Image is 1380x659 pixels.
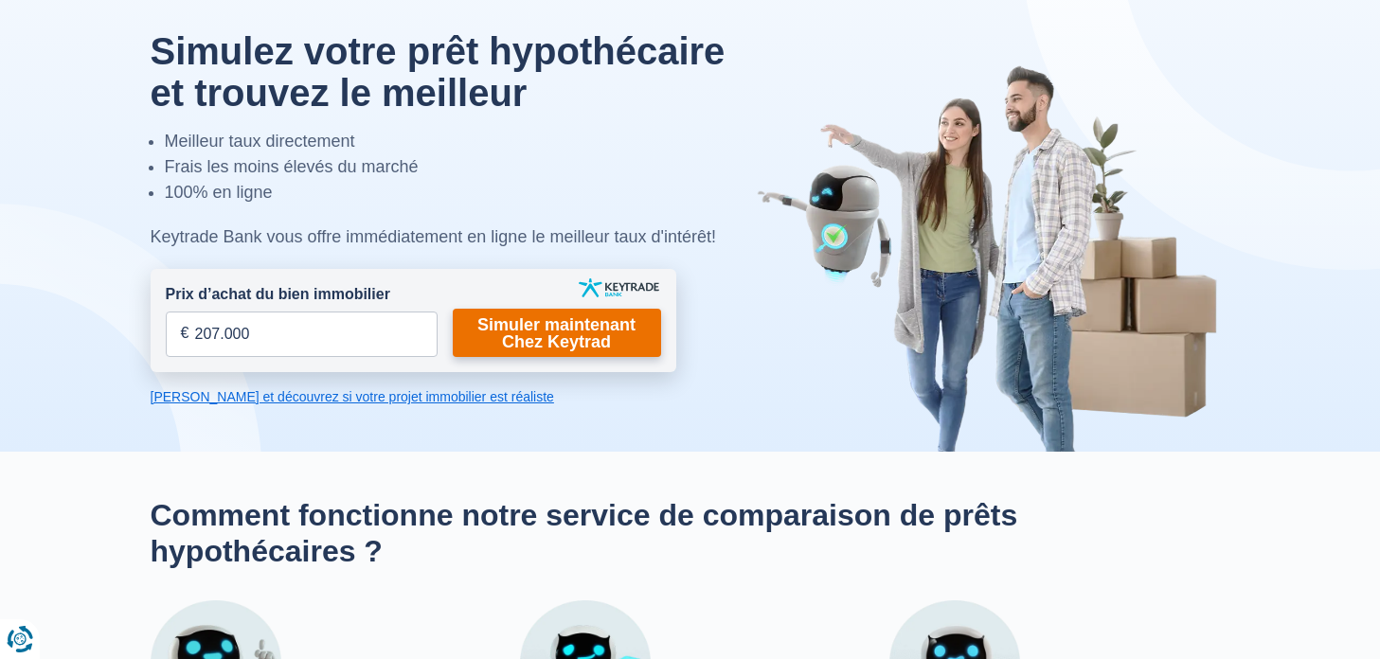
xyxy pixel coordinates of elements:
[166,284,390,306] label: Prix d’achat du bien immobilier
[757,63,1230,452] img: image-hero
[181,323,189,345] span: €
[151,30,769,114] h1: Simulez votre prêt hypothécaire et trouvez le meilleur
[151,387,676,406] a: [PERSON_NAME] et découvrez si votre projet immobilier est réaliste
[579,278,659,297] img: keytrade
[165,129,769,154] li: Meilleur taux directement
[151,224,769,250] div: Keytrade Bank vous offre immédiatement en ligne le meilleur taux d'intérêt!
[165,180,769,205] li: 100% en ligne
[165,154,769,180] li: Frais les moins élevés du marché
[151,497,1230,570] h2: Comment fonctionne notre service de comparaison de prêts hypothécaires ?
[453,309,661,357] a: Simuler maintenant Chez Keytrad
